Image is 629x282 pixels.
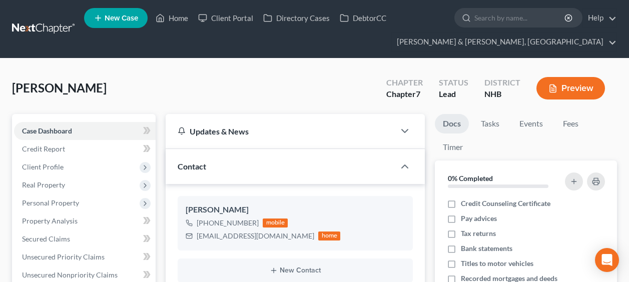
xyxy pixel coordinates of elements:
[392,33,616,51] a: [PERSON_NAME] & [PERSON_NAME], [GEOGRAPHIC_DATA]
[14,248,156,266] a: Unsecured Priority Claims
[258,9,335,27] a: Directory Cases
[263,218,288,227] div: mobile
[595,248,619,272] div: Open Intercom Messenger
[461,243,512,253] span: Bank statements
[461,228,496,238] span: Tax returns
[484,88,520,100] div: NHB
[474,8,566,27] input: Search by name...
[461,258,533,268] span: Titles to motor vehicles
[186,204,405,216] div: [PERSON_NAME]
[386,88,423,100] div: Chapter
[14,230,156,248] a: Secured Claims
[536,77,605,99] button: Preview
[178,161,206,171] span: Contact
[12,80,107,95] span: [PERSON_NAME]
[22,162,64,171] span: Client Profile
[105,14,138,22] span: New Case
[318,231,340,240] div: home
[22,252,105,261] span: Unsecured Priority Claims
[484,77,520,88] div: District
[22,180,65,189] span: Real Property
[22,198,79,207] span: Personal Property
[416,89,420,98] span: 7
[14,122,156,140] a: Case Dashboard
[193,9,258,27] a: Client Portal
[473,114,507,133] a: Tasks
[22,144,65,153] span: Credit Report
[14,140,156,158] a: Credit Report
[511,114,551,133] a: Events
[22,234,70,243] span: Secured Claims
[555,114,587,133] a: Fees
[14,212,156,230] a: Property Analysis
[435,137,471,157] a: Timer
[461,213,497,223] span: Pay advices
[448,174,493,182] strong: 0% Completed
[197,231,314,241] div: [EMAIL_ADDRESS][DOMAIN_NAME]
[22,126,72,135] span: Case Dashboard
[461,198,550,208] span: Credit Counseling Certificate
[197,218,259,228] div: [PHONE_NUMBER]
[151,9,193,27] a: Home
[439,77,468,88] div: Status
[583,9,616,27] a: Help
[178,126,383,136] div: Updates & News
[435,114,469,133] a: Docs
[386,77,423,88] div: Chapter
[335,9,391,27] a: DebtorCC
[22,270,118,279] span: Unsecured Nonpriority Claims
[439,88,468,100] div: Lead
[22,216,78,225] span: Property Analysis
[186,266,405,274] button: New Contact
